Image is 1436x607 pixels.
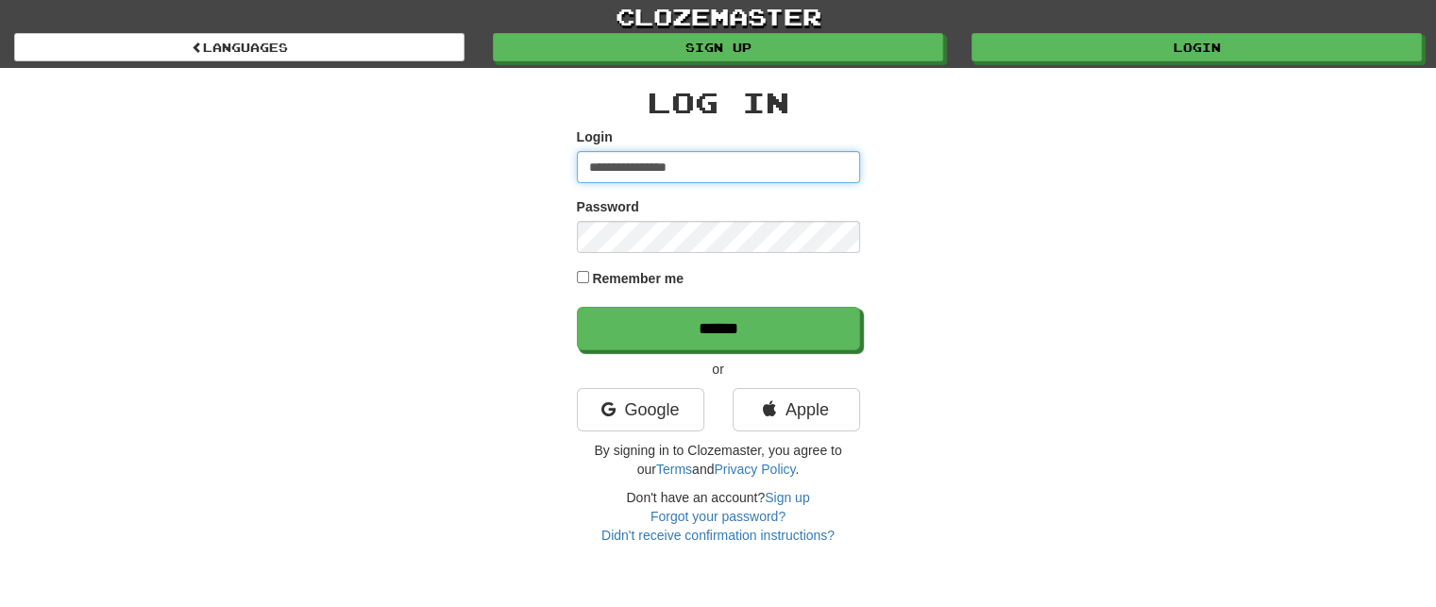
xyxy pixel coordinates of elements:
[577,127,613,146] label: Login
[714,462,795,477] a: Privacy Policy
[650,509,786,524] a: Forgot your password?
[493,33,943,61] a: Sign up
[577,488,860,545] div: Don't have an account?
[577,87,860,118] h2: Log In
[971,33,1422,61] a: Login
[733,388,860,431] a: Apple
[765,490,809,505] a: Sign up
[577,197,639,216] label: Password
[592,269,684,288] label: Remember me
[577,441,860,479] p: By signing in to Clozemaster, you agree to our and .
[601,528,835,543] a: Didn't receive confirmation instructions?
[577,388,704,431] a: Google
[14,33,465,61] a: Languages
[656,462,692,477] a: Terms
[577,360,860,379] p: or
